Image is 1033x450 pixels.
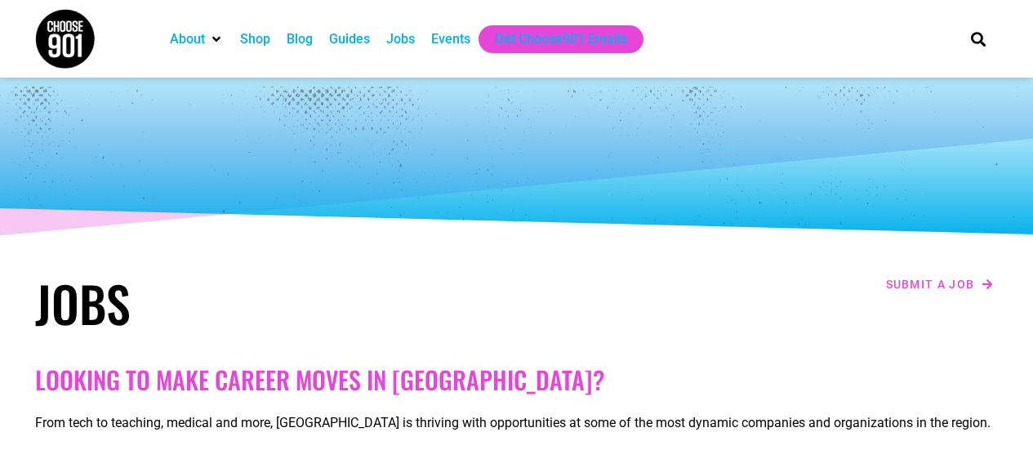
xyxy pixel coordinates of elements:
[170,29,205,49] a: About
[35,274,509,332] h1: Jobs
[287,29,313,49] a: Blog
[35,365,999,394] h2: Looking to make career moves in [GEOGRAPHIC_DATA]?
[386,29,415,49] a: Jobs
[162,25,232,53] div: About
[431,29,470,49] a: Events
[329,29,370,49] a: Guides
[162,25,942,53] nav: Main nav
[240,29,270,49] a: Shop
[35,413,999,433] p: From tech to teaching, medical and more, [GEOGRAPHIC_DATA] is thriving with opportunities at some...
[964,25,991,52] div: Search
[881,274,999,295] a: Submit a job
[886,278,975,290] span: Submit a job
[495,29,627,49] a: Get Choose901 Emails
